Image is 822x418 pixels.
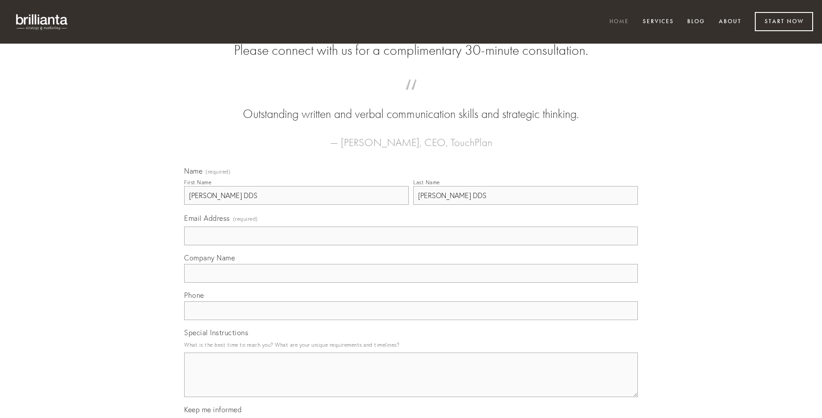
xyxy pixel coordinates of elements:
[184,179,211,186] div: First Name
[184,214,230,223] span: Email Address
[713,15,747,29] a: About
[233,213,258,225] span: (required)
[198,88,624,123] blockquote: Outstanding written and verbal communication skills and strategic thinking.
[604,15,635,29] a: Home
[184,328,248,337] span: Special Instructions
[681,15,711,29] a: Blog
[413,179,440,186] div: Last Name
[184,42,638,59] h2: Please connect with us for a complimentary 30-minute consultation.
[755,12,813,31] a: Start Now
[184,253,235,262] span: Company Name
[205,169,230,175] span: (required)
[184,339,638,351] p: What is the best time to reach you? What are your unique requirements and timelines?
[198,123,624,151] figcaption: — [PERSON_NAME], CEO, TouchPlan
[198,88,624,106] span: “
[184,405,242,414] span: Keep me informed
[184,166,202,175] span: Name
[637,15,680,29] a: Services
[184,291,204,300] span: Phone
[9,9,76,35] img: brillianta - research, strategy, marketing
